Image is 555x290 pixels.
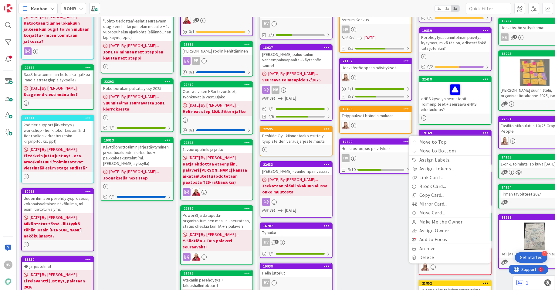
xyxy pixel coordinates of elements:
div: 10839 [419,28,491,33]
div: 0/1 [181,68,252,76]
a: Move Card... [409,208,491,217]
div: 10983 [22,189,93,194]
b: BOHR [63,5,76,12]
span: [DATE] By [PERSON_NAME]... [109,43,159,49]
div: 22633 [260,162,332,167]
div: 10839 [422,29,491,33]
div: 22595 [260,126,332,132]
div: 0/1 [181,28,252,36]
div: 1. vuoropuhelu ja jatko [181,145,252,153]
a: Assign Tokens... [409,164,491,173]
div: Perehdytyssuunnitelman päivitys - kysymys, mikä tää on, edistetäänkö tätä jotenkin? [419,33,491,52]
b: Heli next step 10.9. Sitten jatko [183,108,251,114]
div: 10983 [25,189,93,194]
a: 18027[PERSON_NAME] paluu töihin vanhempainvapaalta - käytännön toimet[DATE] By [PERSON_NAME]...Se... [260,44,333,121]
div: 22372PowerBI ja dataputki-organisoituminen maaliin - seurataan, status checkiä kun TA + Y palaveri [181,206,252,230]
a: Move to Top [409,138,491,146]
span: [DATE] [285,207,296,213]
div: 22418 [419,77,491,82]
a: 22372PowerBI ja dataputki-organisoituminen maaliin - seurataan, status checkiä kun TA + Y palaver... [180,205,253,265]
div: eNPS kyselyn next stepit: Toimenpiteet + seuraava eNPS aikataulutus? [419,82,491,114]
img: avatar [4,278,12,286]
span: Kanban [31,5,48,12]
div: 19169Move to TopMove to BottomAssign Labels...Assign Tokens...Link Card...Block Card...Copy Card.... [419,130,491,136]
div: 225251. vuoropuhelu ja jatko [181,140,252,153]
b: Tsekataan pläni lokakuun alussa onko muutosta [262,183,330,195]
span: [DATE] By [PERSON_NAME]... [30,214,80,221]
b: Katja ehdottaa eteenpäin, palaveri [PERSON_NAME] kanssa aikataulutettu (odotetaan päätöstä TES-ra... [183,161,251,185]
div: RK [501,33,509,41]
div: HV [260,238,332,246]
span: 5/10 [348,166,356,173]
div: 19913Käyttöönottotiimin järjestäytyminen ja vastuualueiden kirkastus + palkkakeskustelut (ml. [PE... [101,138,173,167]
div: 13550 [25,258,93,262]
span: 4/6 [268,113,274,120]
span: [DATE] By [PERSON_NAME]... [30,85,80,91]
div: HV [260,86,332,94]
div: HV [260,279,332,287]
a: 19169Move to TopMove to BottomAssign Labels...Assign Tokens...Link Card...Block Card...Copy Card.... [419,130,492,166]
div: 218112nd tier support järkeistys / workshop - henkilökohtaisten 2nd tier roolien kirkastus (esim.... [22,115,93,145]
div: 21811 [22,115,93,121]
a: 10839Perehdytyssuunnitelman päivitys - kysymys, mikä tää on, edistetäänkö tätä jotenkin?0/2 [419,27,492,71]
span: 1 [504,200,508,204]
div: 12600 [340,139,411,145]
div: 21923[PERSON_NAME] roolin kehittäminen [181,42,252,55]
span: [DATE] [285,95,296,101]
div: 21695 [184,271,252,275]
div: Henkilöstöoppaan päivitykset [340,64,411,72]
div: Henkilöstöopas päivityksiä [340,145,411,152]
span: 0 / 1 [189,29,195,35]
div: 22525 [184,141,252,145]
i: Not Set [262,95,275,101]
span: 1x [435,5,443,12]
b: Seuraava toimenpide 12/2025 [262,77,330,83]
span: [DATE] By [PERSON_NAME]... [189,102,239,108]
div: 19456 [343,107,411,111]
span: [DATE] By [PERSON_NAME]... [30,14,80,20]
div: 1/1 [260,105,332,113]
span: 3x [451,5,459,12]
b: Joonaksella next step [103,175,171,181]
a: 16707TyöaikaHV1/1 [260,223,333,258]
span: 1 / 1 [268,251,274,257]
div: [PERSON_NAME] paluu töihin vanhempainvapaalta - käytännön toimet [260,50,332,69]
a: 1 [516,279,528,286]
a: 12600Henkilöstöopas päivityksiäHV5/10 [339,138,412,174]
div: 22633[PERSON_NAME] - vanhempainvapaat [260,162,332,175]
span: 2 [195,18,199,22]
a: 22419Operatiivisen HR:n tavoitteet, työnkuvat ja vastuujako[DATE] By [PERSON_NAME]...Heli next st... [180,81,253,135]
div: 13550HR järjestelmät [22,257,93,270]
input: Quick Filter... [466,3,511,14]
div: 22372 [184,206,252,211]
span: 2 [504,101,508,105]
div: 0/1 [419,14,491,22]
div: 12600 [343,140,411,144]
span: Support [13,1,28,8]
div: HV [342,154,350,162]
div: 12600Henkilöstöopas päivityksiä [340,139,411,152]
a: 21923[PERSON_NAME] roolin kehittäminenPP0/1 [180,41,253,77]
div: JS [181,253,252,261]
span: 2 [504,260,508,264]
div: DeskMe Oy - kiinnostaako esittely työpisteiden varausjärjestelmästä [260,132,332,145]
div: 22419Operatiivisen HR:n tavoitteet, työnkuvat ja vastuujako [181,82,252,101]
div: HV [262,279,270,287]
div: "Johto tiedottaa"-asiat seuraavaan stage endiin tai jonnekin muualle + 1. vuoropuhelun ajankohta ... [101,12,173,41]
div: HV [262,20,270,28]
span: 3/7 [348,93,354,100]
div: "Johto tiedottaa"-asiat seuraavaan stage endiin tai jonnekin muualle + 1. vuoropuhelun ajankohta ... [101,17,173,41]
a: Assign Owner... [409,226,491,235]
div: 0/2 [419,63,491,70]
div: 21695Atakanin perehdytys + taloushallintoboard [181,271,252,289]
div: 21695 [181,271,252,276]
div: Astrum Keskus [340,10,411,24]
a: Link Card... [409,173,491,182]
span: 1 / 1 [268,106,274,112]
a: 22368SaaS-liiketoiminnan tietoisku - jatkoa Pandia strategiapläjäykselle?[DATE] By [PERSON_NAME].... [21,64,94,110]
a: 22393Koko porukan palkat syksy 2025[DATE] By [PERSON_NAME]...Suunnitelma seuraavasta 1on1 kierrok... [101,78,174,132]
b: Y-Säätiön + TA:n palaveri seuraavaksi [183,238,251,250]
div: 21852 [422,281,491,285]
span: [DATE] By [PERSON_NAME]... [189,155,239,161]
a: Make Me the Owner [409,217,491,226]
